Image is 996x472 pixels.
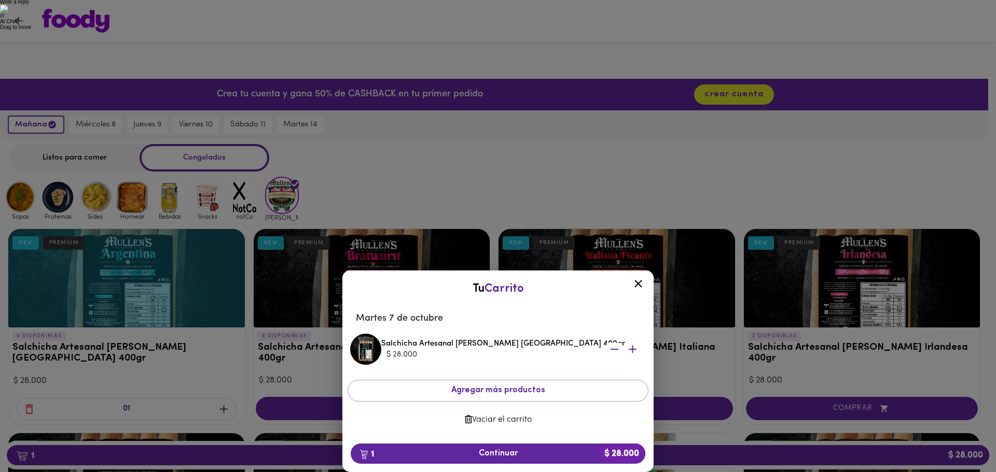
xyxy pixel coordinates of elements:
[354,447,380,461] b: 1
[351,444,645,464] button: 1Continuar$ 28.000
[359,449,637,459] span: Continuar
[356,385,640,395] span: Agregar más productos
[350,334,381,365] img: Salchicha Artesanal Mullens Argentina 400gr
[356,415,640,425] span: Vaciar el carrito
[598,444,645,464] b: $ 28.000
[386,349,594,360] div: $ 28.000
[360,449,368,460] img: cart.png
[381,338,646,361] div: Salchicha Artesanal [PERSON_NAME] [GEOGRAPHIC_DATA] 400gr
[348,306,648,331] li: Martes 7 de octubre
[348,380,648,401] button: Agregar más productos
[936,412,986,462] iframe: Messagebird Livechat Widget
[353,281,643,297] div: Tu
[348,410,648,430] button: Vaciar el carrito
[485,283,524,295] span: Carrito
